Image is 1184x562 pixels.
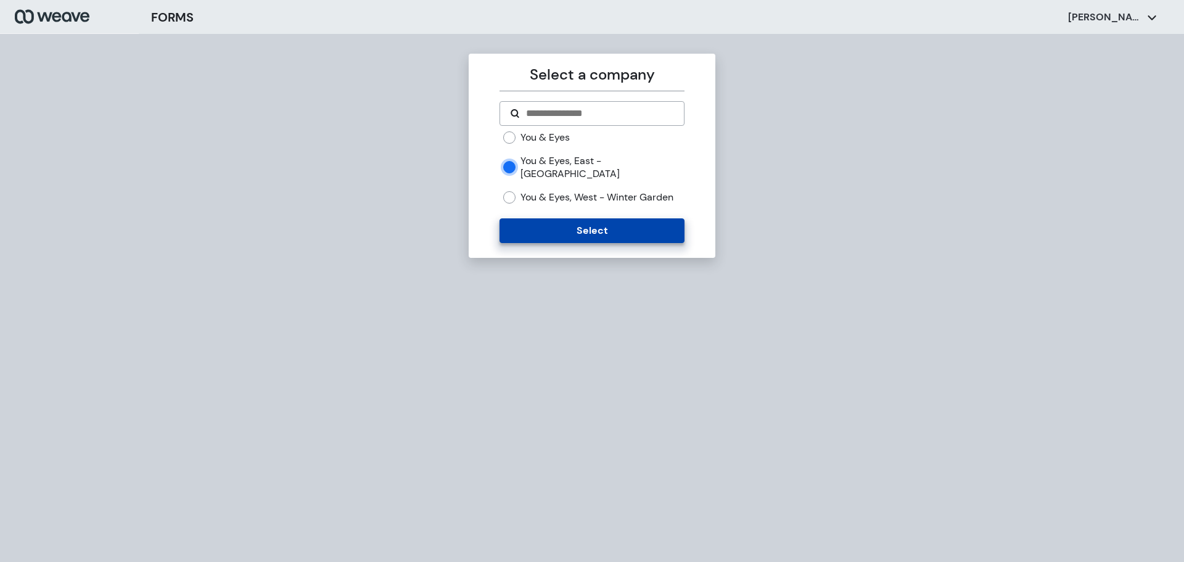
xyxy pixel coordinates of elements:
label: You & Eyes [520,131,570,144]
input: Search [525,106,673,121]
label: You & Eyes, West - Winter Garden [520,191,673,204]
h3: FORMS [151,8,194,27]
button: Select [499,218,684,243]
p: [PERSON_NAME] [1068,10,1142,24]
label: You & Eyes, East - [GEOGRAPHIC_DATA] [520,154,684,181]
p: Select a company [499,64,684,86]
